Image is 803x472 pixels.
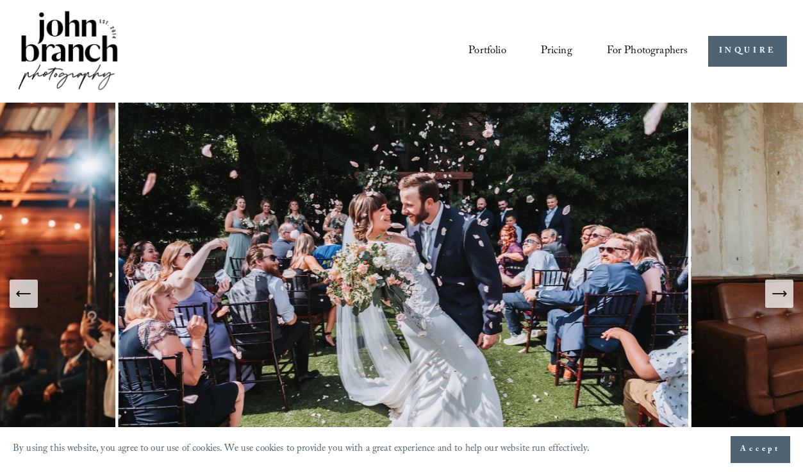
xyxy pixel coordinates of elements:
[10,280,38,308] button: Previous Slide
[13,440,590,459] p: By using this website, you agree to our use of cookies. We use cookies to provide you with a grea...
[607,41,688,62] span: For Photographers
[708,36,787,67] a: INQUIRE
[731,436,790,463] button: Accept
[541,40,572,63] a: Pricing
[16,8,120,95] img: John Branch IV Photography
[740,443,781,456] span: Accept
[765,280,793,308] button: Next Slide
[468,40,506,63] a: Portfolio
[607,40,688,63] a: folder dropdown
